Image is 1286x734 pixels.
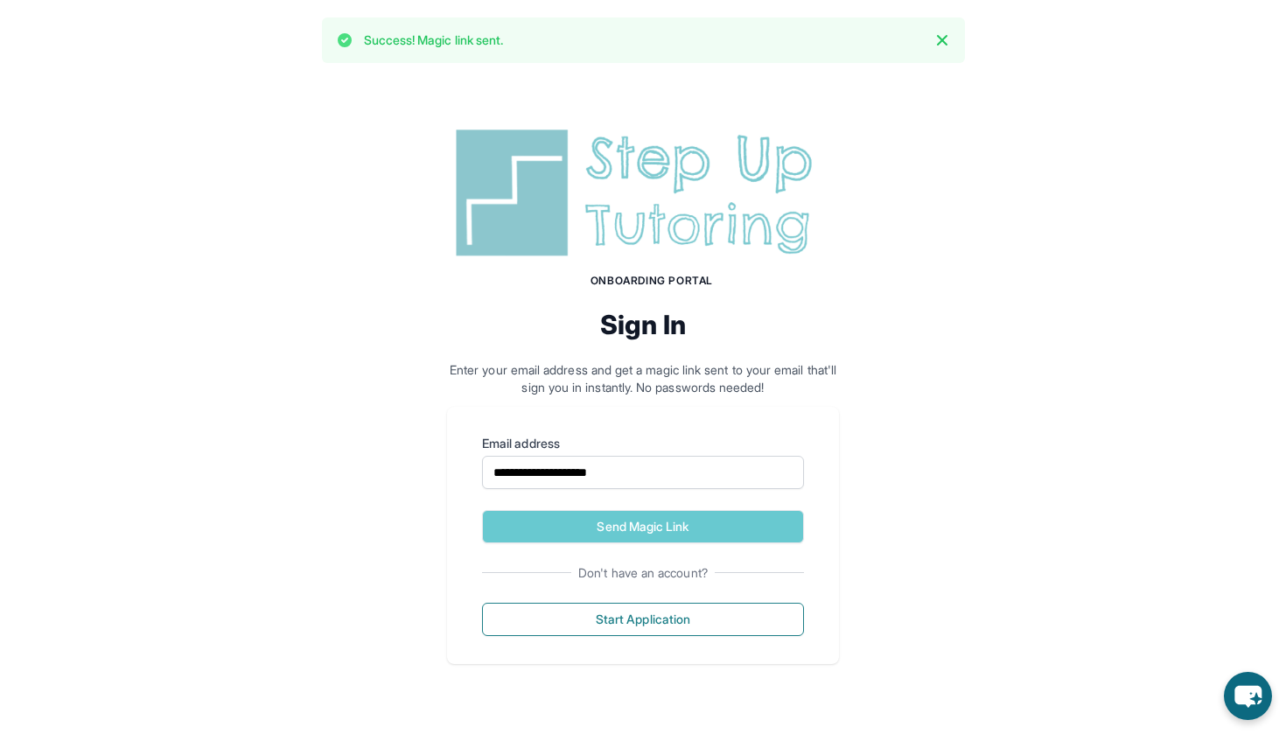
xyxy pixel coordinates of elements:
[571,564,715,582] span: Don't have an account?
[482,435,804,452] label: Email address
[482,603,804,636] button: Start Application
[482,510,804,543] button: Send Magic Link
[447,309,839,340] h2: Sign In
[1224,672,1272,720] button: chat-button
[447,361,839,396] p: Enter your email address and get a magic link sent to your email that'll sign you in instantly. N...
[364,31,504,49] p: Success! Magic link sent.
[447,122,839,263] img: Step Up Tutoring horizontal logo
[465,274,839,288] h1: Onboarding Portal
